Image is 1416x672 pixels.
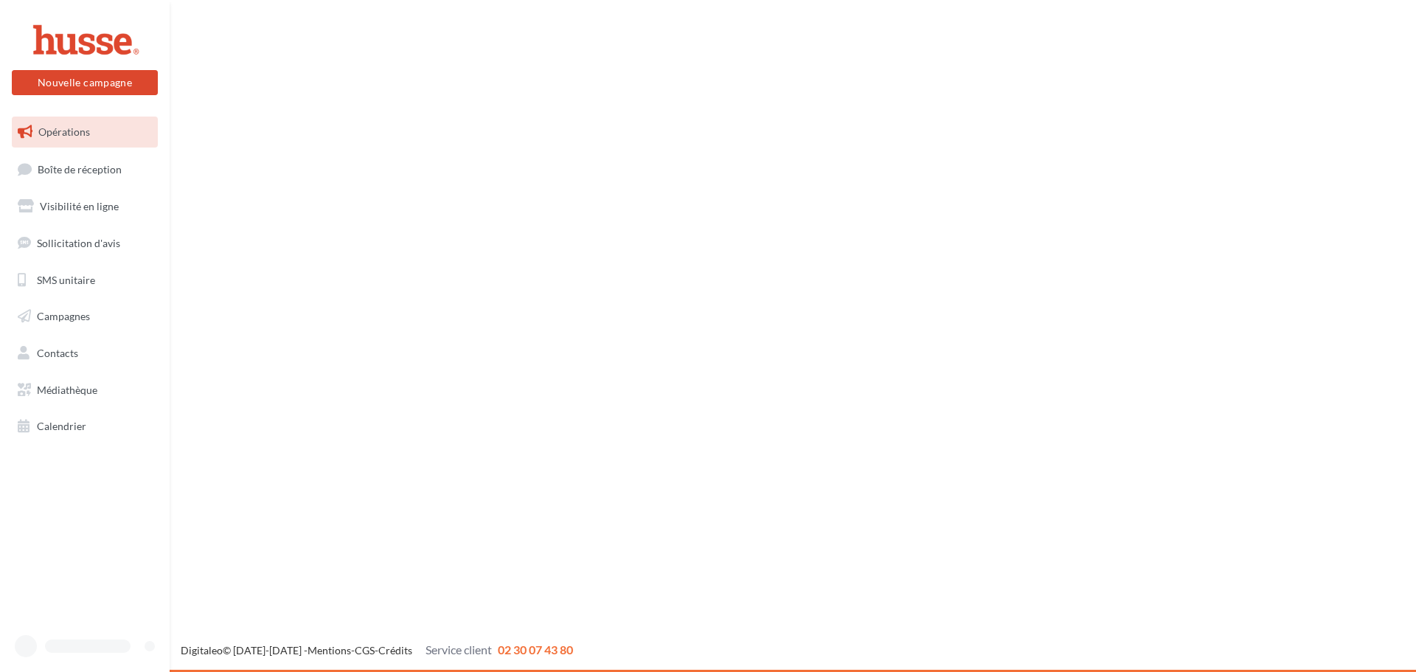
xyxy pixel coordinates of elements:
[9,301,161,332] a: Campagnes
[9,153,161,185] a: Boîte de réception
[38,125,90,138] span: Opérations
[38,162,122,175] span: Boîte de réception
[9,191,161,222] a: Visibilité en ligne
[181,644,223,657] a: Digitaleo
[9,375,161,406] a: Médiathèque
[355,644,375,657] a: CGS
[9,265,161,296] a: SMS unitaire
[37,384,97,396] span: Médiathèque
[378,644,412,657] a: Crédits
[9,338,161,369] a: Contacts
[498,642,573,657] span: 02 30 07 43 80
[12,70,158,95] button: Nouvelle campagne
[181,644,573,657] span: © [DATE]-[DATE] - - -
[9,117,161,148] a: Opérations
[37,347,78,359] span: Contacts
[9,411,161,442] a: Calendrier
[40,200,119,212] span: Visibilité en ligne
[308,644,351,657] a: Mentions
[37,310,90,322] span: Campagnes
[9,228,161,259] a: Sollicitation d'avis
[426,642,492,657] span: Service client
[37,273,95,285] span: SMS unitaire
[37,420,86,432] span: Calendrier
[37,237,120,249] span: Sollicitation d'avis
